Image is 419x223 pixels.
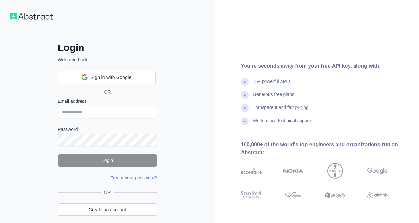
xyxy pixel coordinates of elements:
[367,163,388,179] img: google
[253,78,291,91] div: 15+ powerful API's
[253,91,294,104] div: Generous free plans
[99,89,116,95] span: OR
[241,163,262,179] img: accenture
[58,42,157,54] h2: Login
[241,62,409,70] div: You're seconds away from your free API key, along with:
[58,154,157,167] button: Login
[253,117,313,130] div: World-class technical support
[283,190,304,200] img: payoneer
[241,91,249,99] img: check mark
[58,203,157,216] a: Create an account
[241,141,409,157] div: 100,000+ of the world's top engineers and organizations run on Abstract:
[241,78,249,86] img: check mark
[241,190,262,200] img: stanford university
[253,104,309,117] div: Transparent and fair pricing
[58,71,156,84] div: Sign in with Google
[367,190,388,200] img: airbnb
[327,163,343,179] img: bayer
[58,98,157,104] label: Email address
[58,126,157,133] label: Password
[58,56,157,63] p: Welcome back
[283,163,304,179] img: nokia
[241,117,249,125] img: check mark
[110,175,157,180] a: Forgot your password?
[241,104,249,112] img: check mark
[325,190,346,200] img: shopify
[101,189,114,195] span: OR
[10,13,53,20] img: Workflow
[90,74,131,81] span: Sign in with Google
